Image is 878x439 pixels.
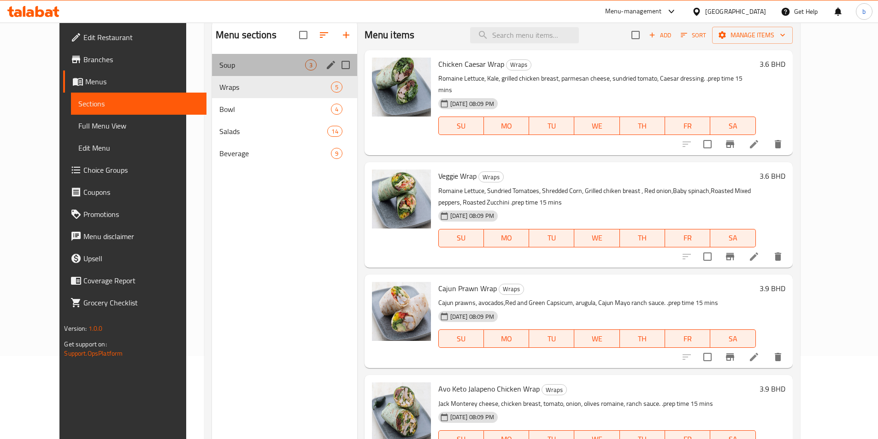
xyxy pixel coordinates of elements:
button: SA [710,117,755,135]
button: delete [767,346,789,368]
a: Coupons [63,181,206,203]
span: Coupons [83,187,199,198]
span: Add [648,30,672,41]
span: 5 [331,83,342,92]
span: Edit Restaurant [83,32,199,43]
button: MO [484,229,529,247]
button: MO [484,329,529,348]
div: Wraps5 [212,76,357,98]
button: Branch-specific-item [719,346,741,368]
div: Beverage [219,148,331,159]
span: Grocery Checklist [83,297,199,308]
div: Bowl4 [212,98,357,120]
span: Edit Menu [78,142,199,153]
h6: 3.9 BHD [760,382,785,395]
span: 3 [306,61,316,70]
span: Full Menu View [78,120,199,131]
a: Coverage Report [63,269,206,292]
span: FR [669,119,707,133]
a: Edit Restaurant [63,26,206,48]
span: [DATE] 08:09 PM [447,413,498,421]
span: Promotions [83,209,199,220]
button: Add [645,28,675,42]
div: Wraps [478,171,504,182]
span: SA [714,332,752,345]
button: SU [438,117,484,135]
a: Full Menu View [71,115,206,137]
span: Wraps [219,82,331,93]
span: [DATE] 08:09 PM [447,100,498,108]
span: Wraps [499,284,524,294]
span: Add item [645,28,675,42]
span: Select to update [698,347,717,367]
div: [GEOGRAPHIC_DATA] [705,6,766,17]
span: Coverage Report [83,275,199,286]
span: Bowl [219,104,331,115]
span: Sort [681,30,706,41]
div: Salads14 [212,120,357,142]
p: Jack Monterey cheese, chicken breast, tomato, onion, olives romaine, ranch sauce. .prep time 15 mins [438,398,756,410]
span: Select to update [698,247,717,266]
button: delete [767,133,789,155]
a: Branches [63,48,206,70]
button: WE [574,117,619,135]
button: Sort [678,28,708,42]
span: TU [533,332,571,345]
a: Edit menu item [748,351,760,363]
h2: Menu items [365,28,415,42]
button: FR [665,229,710,247]
button: SU [438,329,484,348]
span: Choice Groups [83,164,199,176]
img: Cajun Prawn Wrap [372,282,431,341]
button: Add section [335,24,357,46]
div: Beverage9 [212,142,357,164]
span: Manage items [719,29,785,41]
span: Sections [78,98,199,109]
input: search [470,27,579,43]
span: Sort sections [313,24,335,46]
button: Branch-specific-item [719,246,741,268]
button: Manage items [712,27,793,44]
button: WE [574,329,619,348]
span: Veggie Wrap [438,169,477,183]
a: Edit menu item [748,139,760,150]
span: MO [488,231,525,245]
span: b [862,6,866,17]
span: Sort items [675,28,712,42]
span: Salads [219,126,328,137]
span: SU [442,231,480,245]
p: Romaine Lettuce, Kale, grilled chicken breast, parmesan cheese, sundried tomato, Caesar dressing.... [438,73,756,96]
a: Support.OpsPlatform [64,347,123,359]
button: TU [529,117,574,135]
span: Select section [626,25,645,45]
span: FR [669,332,707,345]
span: TU [533,119,571,133]
a: Menu disclaimer [63,225,206,247]
a: Edit menu item [748,251,760,262]
span: Wraps [479,172,503,182]
button: MO [484,117,529,135]
div: items [327,126,342,137]
div: items [305,59,317,70]
div: Wraps [506,59,531,70]
span: TH [624,231,661,245]
span: Get support on: [64,338,106,350]
button: delete [767,246,789,268]
div: items [331,104,342,115]
span: Wraps [507,59,531,70]
a: Upsell [63,247,206,269]
span: [DATE] 08:09 PM [447,211,498,220]
button: TH [620,229,665,247]
span: Chicken Caesar Wrap [438,57,504,71]
div: items [331,148,342,159]
a: Edit Menu [71,137,206,159]
h6: 3.6 BHD [760,170,785,182]
a: Sections [71,93,206,115]
button: SU [438,229,484,247]
span: Cajun Prawn Wrap [438,281,497,295]
span: 14 [328,127,342,136]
